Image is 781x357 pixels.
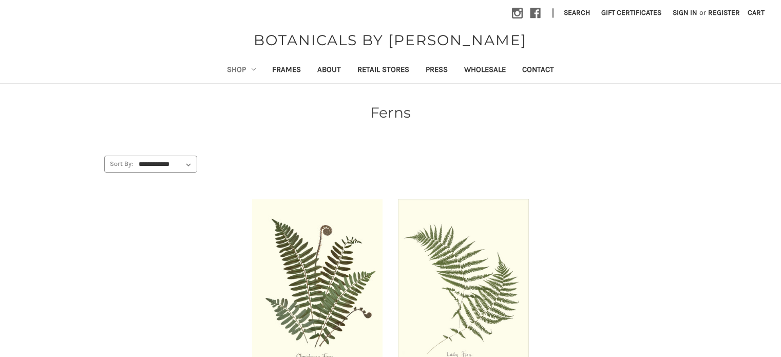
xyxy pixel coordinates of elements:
a: Contact [514,58,562,83]
span: or [698,7,707,18]
a: About [309,58,349,83]
h1: Ferns [104,102,677,123]
a: BOTANICALS BY [PERSON_NAME] [249,29,532,51]
span: Cart [748,8,765,17]
label: Sort By: [105,156,134,172]
a: Frames [264,58,309,83]
li: | [548,5,558,22]
a: Wholesale [456,58,514,83]
a: Shop [219,58,264,83]
a: Retail Stores [349,58,417,83]
a: Press [417,58,456,83]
